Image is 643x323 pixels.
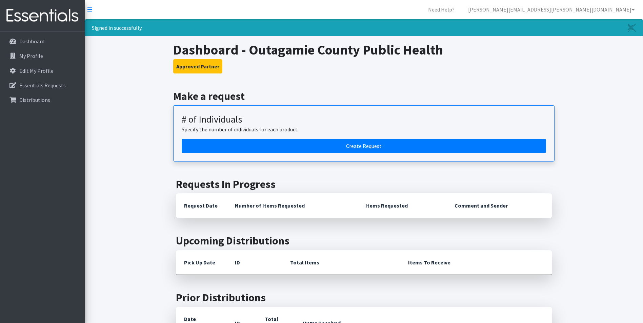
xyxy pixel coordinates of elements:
[400,250,552,275] th: Items To Receive
[227,250,282,275] th: ID
[182,125,546,133] p: Specify the number of individuals for each product.
[19,67,54,74] p: Edit My Profile
[176,193,227,218] th: Request Date
[176,250,227,275] th: Pick Up Date
[173,59,222,73] button: Approved Partner
[282,250,400,275] th: Total Items
[85,19,643,36] div: Signed in successfully.
[176,178,552,191] h2: Requests In Progress
[463,3,640,16] a: [PERSON_NAME][EMAIL_ADDRESS][PERSON_NAME][DOMAIN_NAME]
[357,193,446,218] th: Items Requested
[3,79,82,92] a: Essentials Requests
[3,64,82,78] a: Edit My Profile
[182,114,546,125] h3: # of Individuals
[176,234,552,247] h2: Upcoming Distributions
[173,42,555,58] h1: Dashboard - Outagamie County Public Health
[3,93,82,107] a: Distributions
[176,291,552,304] h2: Prior Distributions
[423,3,460,16] a: Need Help?
[446,193,552,218] th: Comment and Sender
[621,20,643,36] a: Close
[182,139,546,153] a: Create a request by number of individuals
[227,193,358,218] th: Number of Items Requested
[19,82,66,89] p: Essentials Requests
[19,96,50,103] p: Distributions
[19,52,43,59] p: My Profile
[19,38,44,45] p: Dashboard
[3,35,82,48] a: Dashboard
[3,49,82,63] a: My Profile
[173,90,555,103] h2: Make a request
[3,4,82,27] img: HumanEssentials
